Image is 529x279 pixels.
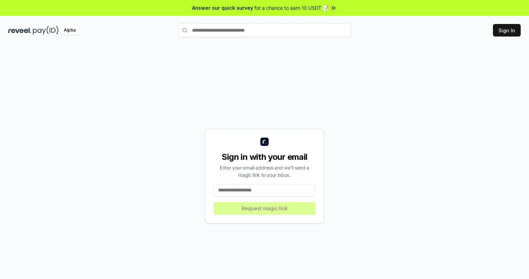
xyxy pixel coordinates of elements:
div: Alpha [60,26,79,35]
img: reveel_dark [8,26,32,35]
span: for a chance to earn 10 USDT 📝 [254,4,329,11]
img: logo_small [260,138,269,146]
img: pay_id [33,26,59,35]
span: Answer our quick survey [192,4,253,11]
button: Sign In [493,24,521,36]
div: Sign in with your email [214,151,315,163]
div: Enter your email address and we’ll send a magic link to your inbox. [214,164,315,179]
